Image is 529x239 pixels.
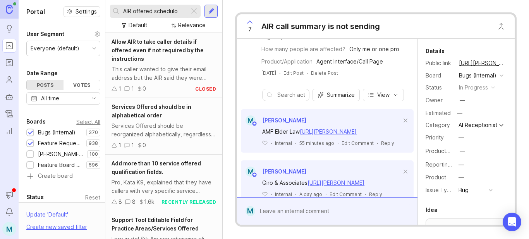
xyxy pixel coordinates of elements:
div: Status [426,83,453,92]
div: recently released [161,199,216,205]
div: Agent Interface/Call Page [316,57,383,66]
a: Portal [2,39,16,53]
div: AIR call summary is not sending [261,21,380,32]
div: · [295,140,296,146]
label: Product [426,174,446,181]
div: · [377,140,378,146]
div: M [246,206,255,216]
div: Status [26,193,44,202]
img: member badge [252,172,258,178]
div: Bug [459,186,469,194]
p: 938 [89,140,98,146]
a: Users [2,73,16,87]
div: M [246,167,256,177]
div: · [279,70,280,76]
span: [PERSON_NAME] [262,117,306,124]
div: Open Intercom Messenger [503,213,521,231]
input: Search... [123,7,186,15]
div: How many people are affected? [261,45,345,53]
div: Relevance [178,21,206,29]
div: · [271,191,272,198]
div: AI Receptionist [459,122,497,128]
p: 370 [89,129,98,136]
a: M[PERSON_NAME] [241,167,306,177]
a: Create board [26,173,100,180]
div: 8 [119,198,122,206]
div: 8 [132,198,136,206]
div: — [459,173,464,182]
label: Issue Type [426,187,454,193]
a: Ideas [2,22,16,36]
img: Canny Home [6,5,13,14]
div: — [460,96,465,105]
a: Changelog [2,107,16,121]
div: Internal [275,140,292,146]
div: 0 [143,84,146,93]
span: [PERSON_NAME] [262,168,306,175]
div: Edit Post [283,70,304,76]
div: Estimated [426,110,451,116]
a: Add more than 10 service offered qualification fields.Pro, Kata K9, explained that they have call... [105,155,222,211]
span: View [377,91,390,99]
div: Feature Requests (Internal) [38,139,82,148]
button: M [2,222,16,236]
div: User Segment [26,29,64,39]
a: [URL][PERSON_NAME] [457,58,507,68]
a: [URL][PERSON_NAME] [307,179,364,186]
div: All time [41,94,59,103]
span: 55 minutes ago [299,140,334,146]
button: Announcements [2,188,16,202]
span: 7 [248,25,252,34]
div: — [460,147,465,155]
div: 1 [119,84,121,93]
div: in progress [459,83,488,92]
span: Add more than 10 service offered qualification fields. [112,160,201,175]
div: Product/Application [261,57,313,66]
div: Reply [381,140,394,146]
div: — [459,160,464,169]
div: Edit Comment [342,140,374,146]
time: [DATE] [261,70,276,76]
div: Category [426,121,453,129]
a: Autopilot [2,90,16,104]
div: Internal [275,191,292,198]
div: 1 [131,84,134,93]
div: Bugs (Internal) [459,71,496,80]
div: — [459,133,464,142]
p: 596 [89,162,98,168]
div: AMF Elder Law [262,127,401,136]
div: 1 [119,141,121,150]
div: Boards [26,117,46,126]
div: Feature Board Sandbox [DATE] [38,161,82,169]
div: · [325,191,326,198]
button: Close button [493,19,509,34]
a: Reporting [2,124,16,138]
button: Settings [64,6,100,17]
div: · [365,191,366,198]
div: 1.6k [144,198,155,206]
a: M[PERSON_NAME] [241,115,306,126]
a: Roadmaps [2,56,16,70]
input: Search activity... [277,91,305,99]
div: Idea [426,205,438,215]
div: · [295,191,296,198]
span: Services Offered should be in alphabetical order [112,103,191,119]
div: Create new saved filter [26,223,87,231]
div: Owner [426,96,453,105]
div: Select All [76,120,100,124]
div: Details [426,46,445,56]
div: M [246,115,256,126]
div: Giro & Associates [262,179,401,187]
div: Bugs (Internal) [38,128,76,137]
button: View [363,89,404,101]
div: Everyone (default) [31,44,79,53]
img: member badge [252,121,258,127]
div: This caller wanted to give their email address but the AIR said they were unable to take a note o... [112,65,216,82]
div: Default [129,21,147,29]
div: closed [195,86,216,92]
div: 0 [143,141,146,150]
div: 1 [131,141,134,150]
p: 100 [89,151,98,157]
